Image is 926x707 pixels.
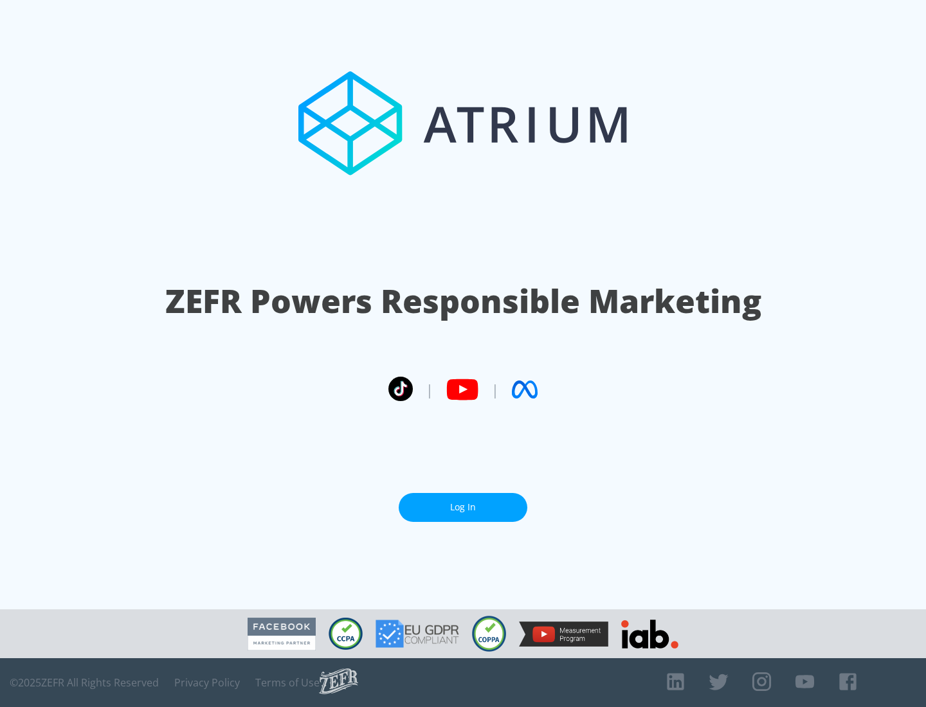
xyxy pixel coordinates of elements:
img: Facebook Marketing Partner [248,618,316,650]
span: | [426,380,433,399]
span: | [491,380,499,399]
span: © 2025 ZEFR All Rights Reserved [10,676,159,689]
img: GDPR Compliant [376,620,459,648]
img: COPPA Compliant [472,616,506,652]
a: Privacy Policy [174,676,240,689]
a: Log In [399,493,527,522]
a: Terms of Use [255,676,320,689]
img: IAB [621,620,678,649]
img: YouTube Measurement Program [519,622,608,647]
h1: ZEFR Powers Responsible Marketing [165,279,761,323]
img: CCPA Compliant [329,618,363,650]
